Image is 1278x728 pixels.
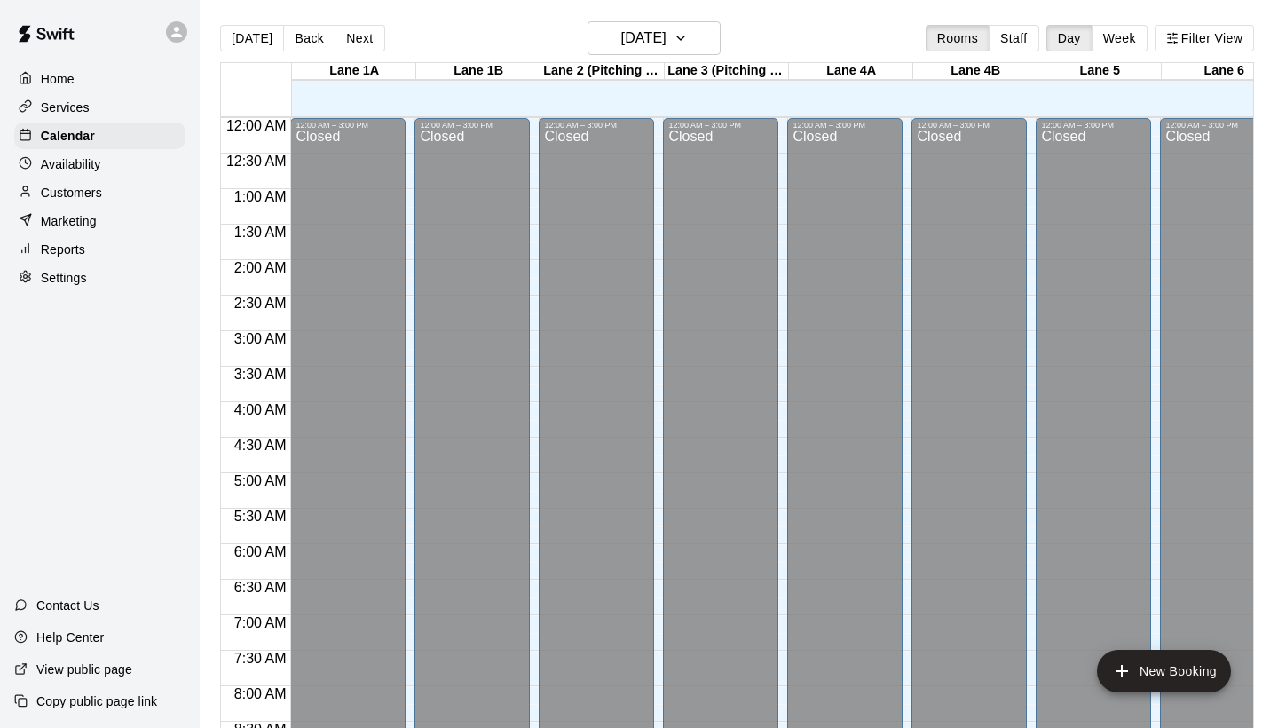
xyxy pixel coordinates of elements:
a: Home [14,66,185,92]
div: Lane 1B [416,63,540,80]
p: Marketing [41,212,97,230]
button: Rooms [926,25,990,51]
button: Staff [989,25,1039,51]
p: Settings [41,269,87,287]
div: 12:00 AM – 3:00 PM [420,121,525,130]
div: 12:00 AM – 3:00 PM [1165,121,1270,130]
button: Filter View [1155,25,1254,51]
div: 12:00 AM – 3:00 PM [668,121,773,130]
p: Calendar [41,127,95,145]
button: [DATE] [220,25,284,51]
div: 12:00 AM – 3:00 PM [917,121,1022,130]
button: [DATE] [588,21,721,55]
p: View public page [36,661,132,678]
p: Copy public page link [36,692,157,710]
button: Week [1092,25,1148,51]
div: Lane 1A [292,63,416,80]
button: Next [335,25,384,51]
p: Services [41,99,90,116]
span: 4:00 AM [230,402,291,417]
a: Reports [14,236,185,263]
a: Calendar [14,123,185,149]
div: Lane 4B [913,63,1037,80]
button: Back [283,25,335,51]
div: Lane 5 [1037,63,1162,80]
button: add [1097,650,1231,692]
span: 8:00 AM [230,686,291,701]
span: 6:30 AM [230,580,291,595]
a: Customers [14,179,185,206]
div: 12:00 AM – 3:00 PM [296,121,400,130]
a: Settings [14,265,185,291]
div: Lane 2 (Pitching Only) [540,63,665,80]
span: 5:00 AM [230,473,291,488]
a: Services [14,94,185,121]
span: 2:00 AM [230,260,291,275]
p: Contact Us [36,597,99,614]
p: Help Center [36,629,104,646]
span: 1:30 AM [230,225,291,240]
div: 12:00 AM – 3:00 PM [1041,121,1146,130]
div: 12:00 AM – 3:00 PM [793,121,897,130]
a: Marketing [14,208,185,234]
h6: [DATE] [621,26,667,51]
p: Reports [41,241,85,258]
span: 3:30 AM [230,367,291,382]
span: 2:30 AM [230,296,291,311]
p: Customers [41,184,102,202]
div: Lane 4A [789,63,913,80]
span: 3:00 AM [230,331,291,346]
span: 4:30 AM [230,438,291,453]
span: 7:30 AM [230,651,291,666]
span: 1:00 AM [230,189,291,204]
a: Availability [14,151,185,178]
span: 7:00 AM [230,615,291,630]
span: 6:00 AM [230,544,291,559]
p: Availability [41,155,101,173]
p: Home [41,70,75,88]
div: Lane 3 (Pitching Only) [665,63,789,80]
span: 5:30 AM [230,509,291,524]
span: 12:30 AM [222,154,291,169]
span: 12:00 AM [222,118,291,133]
button: Day [1046,25,1093,51]
div: 12:00 AM – 3:00 PM [544,121,649,130]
